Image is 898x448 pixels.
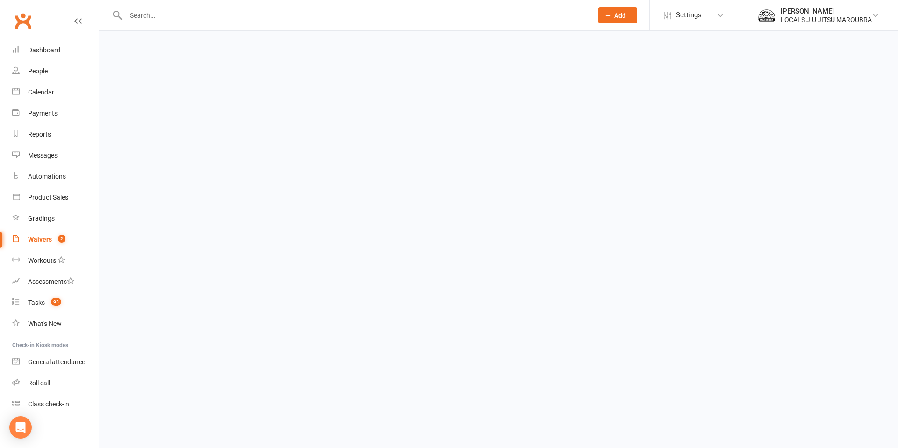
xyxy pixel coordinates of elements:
div: People [28,67,48,75]
a: Waivers 2 [12,229,99,250]
span: Add [614,12,626,19]
div: Gradings [28,215,55,222]
span: 2 [58,235,65,243]
span: 93 [51,298,61,306]
a: Messages [12,145,99,166]
div: Open Intercom Messenger [9,416,32,439]
a: People [12,61,99,82]
img: thumb_image1758934017.png [757,6,776,25]
a: Calendar [12,82,99,103]
a: Tasks 93 [12,292,99,313]
div: Calendar [28,88,54,96]
div: Reports [28,130,51,138]
a: Workouts [12,250,99,271]
a: Class kiosk mode [12,394,99,415]
a: Clubworx [11,9,35,33]
div: Waivers [28,236,52,243]
div: Workouts [28,257,56,264]
div: Assessments [28,278,74,285]
a: Dashboard [12,40,99,61]
div: Tasks [28,299,45,306]
a: What's New [12,313,99,334]
a: Roll call [12,373,99,394]
div: Payments [28,109,58,117]
div: Product Sales [28,194,68,201]
div: Messages [28,152,58,159]
input: Search... [123,9,586,22]
a: Automations [12,166,99,187]
a: Product Sales [12,187,99,208]
a: Gradings [12,208,99,229]
div: Automations [28,173,66,180]
div: Roll call [28,379,50,387]
span: Settings [676,5,702,26]
div: [PERSON_NAME] [781,7,872,15]
div: Dashboard [28,46,60,54]
div: LOCALS JIU JITSU MAROUBRA [781,15,872,24]
div: General attendance [28,358,85,366]
div: What's New [28,320,62,327]
a: General attendance kiosk mode [12,352,99,373]
button: Add [598,7,637,23]
a: Assessments [12,271,99,292]
a: Payments [12,103,99,124]
div: Class check-in [28,400,69,408]
a: Reports [12,124,99,145]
